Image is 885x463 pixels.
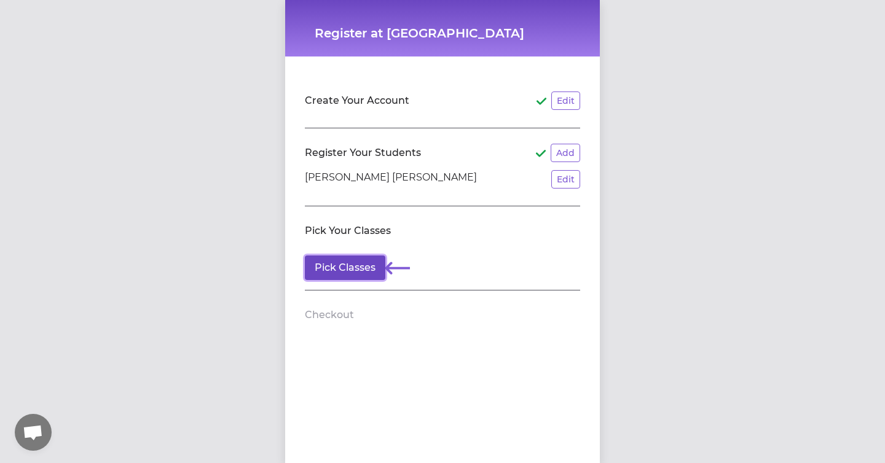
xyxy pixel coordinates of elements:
p: [PERSON_NAME] [PERSON_NAME] [305,170,477,189]
button: Edit [551,91,580,110]
button: Edit [551,170,580,189]
button: Add [551,144,580,162]
h2: Pick Your Classes [305,224,391,238]
h1: Register at [GEOGRAPHIC_DATA] [315,25,570,42]
h2: Register Your Students [305,146,421,160]
h2: Create Your Account [305,93,409,108]
button: Pick Classes [305,255,385,280]
h2: Checkout [305,308,354,322]
a: Open chat [15,414,52,451]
